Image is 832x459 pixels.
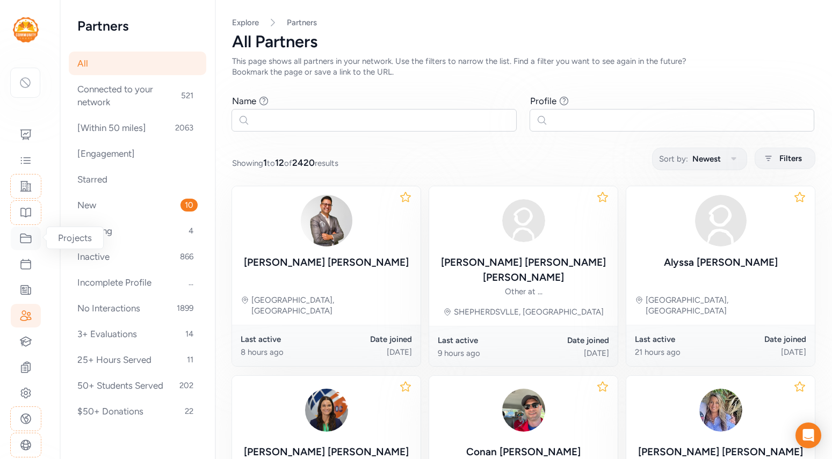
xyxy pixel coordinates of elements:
[184,224,198,237] span: 4
[498,384,549,436] img: j5dsHdIESTuZEFF2AZ4C
[77,17,198,34] h2: Partners
[241,334,327,345] div: Last active
[232,156,338,169] span: Showing to of results
[69,52,206,75] div: All
[692,152,721,165] span: Newest
[524,348,610,359] div: [DATE]
[530,94,556,107] div: Profile
[13,17,39,42] img: logo
[721,347,807,358] div: [DATE]
[635,334,721,345] div: Last active
[779,152,802,165] span: Filters
[287,17,317,28] a: Partners
[183,353,198,366] span: 11
[438,348,524,359] div: 9 hours ago
[232,17,815,28] nav: Breadcrumb
[69,193,206,217] div: New
[301,195,352,246] img: CCnlDmRRsqOfxQGL9rKl
[177,89,198,102] span: 521
[171,121,198,134] span: 2063
[652,148,747,170] button: Sort by:Newest
[69,142,206,165] div: [Engagement]
[69,167,206,191] div: Starred
[275,157,284,168] span: 12
[232,18,259,27] a: Explore
[795,422,821,448] div: Open Intercom Messenger
[180,199,198,212] span: 10
[69,322,206,346] div: 3+ Evaluations
[263,157,267,168] span: 1
[232,94,256,107] div: Name
[635,347,721,358] div: 21 hours ago
[498,195,549,246] img: avatar38fbb18c.svg
[232,32,815,52] div: All Partners
[69,271,206,294] div: Incomplete Profile
[184,276,198,289] span: ...
[176,250,198,263] span: 866
[292,157,315,168] span: 2420
[69,374,206,397] div: 50+ Students Served
[69,77,206,114] div: Connected to your network
[244,255,409,270] div: [PERSON_NAME] [PERSON_NAME]
[721,334,807,345] div: Date joined
[505,286,542,297] div: Other at ...
[327,334,413,345] div: Date joined
[327,347,413,358] div: [DATE]
[69,296,206,320] div: No Interactions
[524,335,610,346] div: Date joined
[251,295,412,316] div: [GEOGRAPHIC_DATA], [GEOGRAPHIC_DATA]
[659,152,688,165] span: Sort by:
[695,384,747,436] img: jis2E5DRgOEsopJuK0qg
[438,335,524,346] div: Last active
[695,195,747,246] img: avatar38fbb18c.svg
[175,379,198,392] span: 202
[69,399,206,423] div: $50+ Donations
[69,245,206,268] div: Inactive
[438,255,609,285] div: [PERSON_NAME] [PERSON_NAME] [PERSON_NAME]
[69,116,206,140] div: [Within 50 miles]
[172,302,198,315] span: 1899
[232,56,713,77] div: This page shows all partners in your network. Use the filters to narrow the list. Find a filter y...
[180,405,198,418] span: 22
[69,348,206,371] div: 25+ Hours Served
[454,307,604,317] div: SHEPHERDSVLLE, [GEOGRAPHIC_DATA]
[69,219,206,243] div: Sleeping
[646,295,806,316] div: [GEOGRAPHIC_DATA], [GEOGRAPHIC_DATA]
[241,347,327,358] div: 8 hours ago
[301,384,352,436] img: 4FgtPXRYQTOEXKi8bj00
[664,255,778,270] div: Alyssa [PERSON_NAME]
[181,327,198,340] span: 14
